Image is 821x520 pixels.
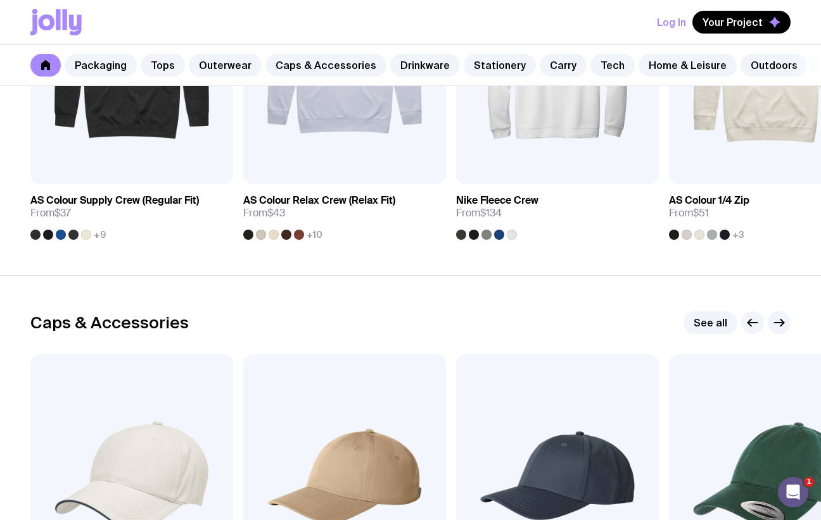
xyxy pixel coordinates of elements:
h3: AS Colour Relax Crew (Relax Fit) [243,194,395,207]
span: +10 [307,230,322,240]
a: Caps & Accessories [265,54,386,77]
span: From [669,207,709,220]
span: $37 [54,206,71,220]
a: Tech [590,54,635,77]
span: 1 [804,477,814,487]
a: Drinkware [390,54,460,77]
a: Home & Leisure [639,54,737,77]
a: Carry [540,54,587,77]
a: Tops [141,54,185,77]
span: +3 [732,230,744,240]
h2: Caps & Accessories [30,313,189,332]
a: Nike Fleece CrewFrom$134 [456,184,659,240]
h3: AS Colour 1/4 Zip [669,194,749,207]
span: $43 [267,206,285,220]
span: From [30,207,71,220]
a: See all [684,311,737,334]
span: Your Project [703,16,763,28]
span: $51 [693,206,709,220]
a: Outerwear [189,54,262,77]
a: AS Colour Relax Crew (Relax Fit)From$43+10 [243,184,446,240]
span: +9 [94,230,106,240]
a: Outdoors [741,54,808,77]
button: Your Project [692,11,791,34]
button: Log In [657,11,686,34]
h3: Nike Fleece Crew [456,194,538,207]
a: Packaging [65,54,137,77]
iframe: Intercom live chat [778,477,808,507]
span: From [243,207,285,220]
span: From [456,207,502,220]
span: $134 [480,206,502,220]
a: AS Colour Supply Crew (Regular Fit)From$37+9 [30,184,233,240]
a: Stationery [464,54,536,77]
h3: AS Colour Supply Crew (Regular Fit) [30,194,199,207]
